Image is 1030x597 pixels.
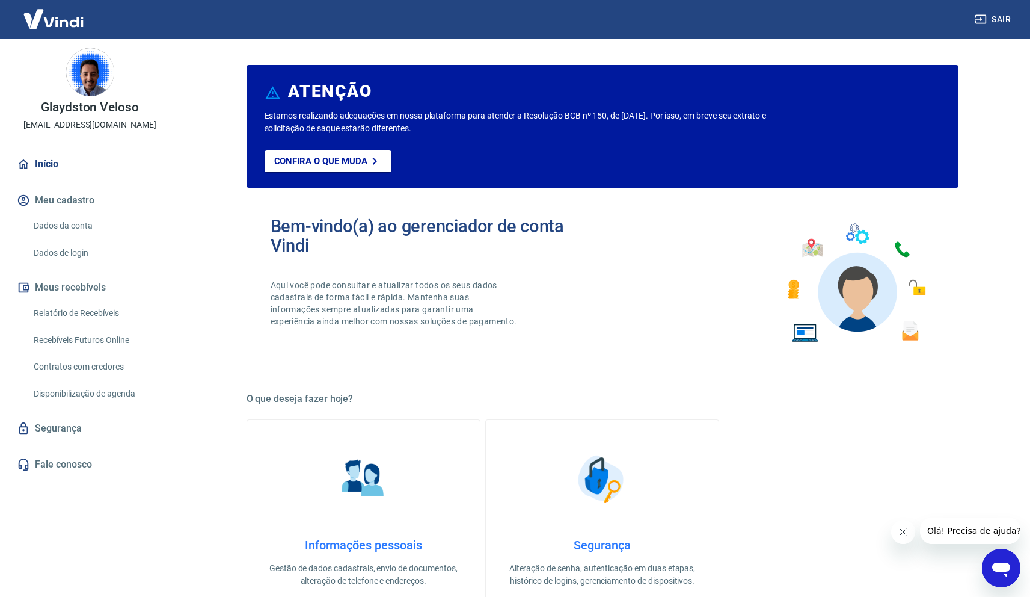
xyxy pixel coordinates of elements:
p: [EMAIL_ADDRESS][DOMAIN_NAME] [23,119,156,131]
a: Fale conosco [14,451,165,478]
p: Confira o que muda [274,156,367,167]
p: Glaydston Veloso [41,101,139,114]
p: Estamos realizando adequações em nossa plataforma para atender a Resolução BCB nº 150, de [DATE].... [265,110,805,135]
a: Relatório de Recebíveis [29,301,165,326]
img: Segurança [572,449,632,509]
iframe: Message from company [920,518,1020,544]
h5: O que deseja fazer hoje? [247,393,958,405]
p: Gestão de dados cadastrais, envio de documentos, alteração de telefone e endereços. [266,562,461,587]
button: Sair [972,8,1016,31]
img: 5de2d90f-417e-49ce-81f4-acb6f27a8e18.jpeg [66,48,114,96]
a: Segurança [14,415,165,442]
a: Dados da conta [29,214,165,238]
a: Confira o que muda [265,150,391,172]
a: Contratos com credores [29,354,165,379]
iframe: Button to launch messaging window [982,549,1020,587]
h4: Informações pessoais [266,538,461,552]
iframe: Close message [891,520,915,544]
h4: Segurança [505,538,699,552]
a: Dados de login [29,241,165,265]
img: Vindi [14,1,93,37]
img: Imagem de um avatar masculino com diversos icones exemplificando as funcionalidades do gerenciado... [777,217,934,350]
a: Disponibilização de agenda [29,382,165,406]
p: Aqui você pode consultar e atualizar todos os seus dados cadastrais de forma fácil e rápida. Mant... [271,279,520,327]
button: Meu cadastro [14,187,165,214]
img: Informações pessoais [333,449,393,509]
span: Olá! Precisa de ajuda? [7,8,101,18]
h6: ATENÇÃO [288,85,372,97]
a: Recebíveis Futuros Online [29,328,165,353]
h2: Bem-vindo(a) ao gerenciador de conta Vindi [271,217,602,255]
a: Início [14,151,165,178]
button: Meus recebíveis [14,274,165,301]
p: Alteração de senha, autenticação em duas etapas, histórico de logins, gerenciamento de dispositivos. [505,562,699,587]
